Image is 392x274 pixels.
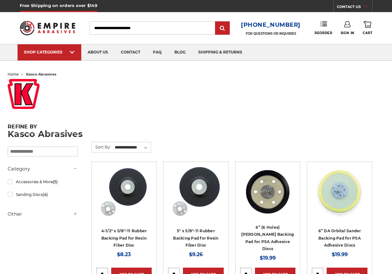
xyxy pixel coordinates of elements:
[173,228,218,248] a: 5" x 5/8"-11 Rubber Backing Pad for Resin Fiber Disc
[246,185,290,198] a: Quick view
[92,142,111,152] label: Sort By:
[170,166,221,217] img: 5 Inch Backing Pad for resin fiber disc with 5/8"-11 locking nut rubber
[26,72,56,76] span: kasco abrasives
[8,124,78,133] h5: Refine by
[8,79,40,109] img: kasco_logo_red_1508352977__66060.original.jpg
[315,31,332,35] span: Reorder
[341,31,354,35] span: Sign In
[114,44,147,61] a: contact
[168,44,192,61] a: blog
[314,166,365,217] img: 6” DA Orbital Sander Backing Pad for PSA Adhesive Discs
[242,166,293,217] img: 6” (6 Holes) DA Sander Backing Pad for PSA Adhesive Discs
[96,166,152,222] a: 4-1/2" Resin Fiber Disc Backing Pad Flexible Rubber
[260,255,276,261] span: $19.99
[8,72,19,76] a: home
[8,176,78,187] a: Accessories & More
[101,228,147,248] a: 4-1/2" x 5/8"-11 Rubber Backing Pad for Resin Fiber Disc
[241,225,294,251] a: 6” (6 Holes) [PERSON_NAME] Backing Pad for PSA Adhesive Discs
[318,185,362,198] a: Quick view
[192,44,249,61] a: shipping & returns
[174,185,218,198] a: Quick view
[81,44,114,61] a: about us
[189,251,203,257] span: $9.26
[147,44,168,61] a: faq
[315,21,332,35] a: Reorder
[241,20,301,30] a: [PHONE_NUMBER]
[43,192,48,197] span: (4)
[332,251,348,257] span: $19.99
[312,166,367,222] a: 6” DA Orbital Sander Backing Pad for PSA Adhesive Discs
[8,210,78,218] h5: Other
[102,185,146,198] a: Quick view
[117,251,131,257] span: $8.23
[318,228,361,248] a: 6” DA Orbital Sander Backing Pad for PSA Adhesive Discs
[8,189,78,200] a: Sanding Discs
[24,50,75,54] div: SHOP CATEGORIES
[114,143,151,152] select: Sort By:
[337,3,372,12] a: CONTACT US
[241,32,301,36] p: FOR QUESTIONS OR INQUIRIES
[20,17,75,39] img: Empire Abrasives
[216,22,229,35] input: Submit
[363,31,372,35] span: Cart
[98,166,149,217] img: 4-1/2" Resin Fiber Disc Backing Pad Flexible Rubber
[168,166,224,222] a: 5 Inch Backing Pad for resin fiber disc with 5/8"-11 locking nut rubber
[240,166,296,222] a: 6” (6 Holes) DA Sander Backing Pad for PSA Adhesive Discs
[363,21,372,35] a: Cart
[8,130,384,138] h1: Kasco Abrasives
[53,179,58,184] span: (5)
[8,165,78,173] h5: Category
